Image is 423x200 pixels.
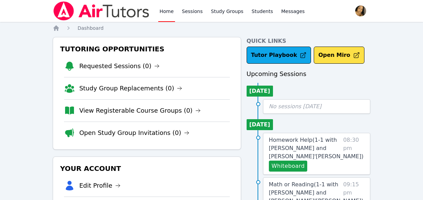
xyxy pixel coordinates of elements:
a: Open Study Group Invitations (0) [79,128,189,138]
span: Homework Help ( 1-1 with [PERSON_NAME] and [PERSON_NAME]'[PERSON_NAME] ) [269,137,363,160]
li: [DATE] [247,119,273,130]
nav: Breadcrumb [53,25,370,32]
span: Messages [281,8,305,15]
a: Requested Sessions (0) [79,61,160,71]
span: 08:30 pm [343,136,364,172]
a: Edit Profile [79,181,121,190]
a: View Registerable Course Groups (0) [79,106,201,115]
a: Tutor Playbook [247,47,311,64]
span: No sessions [DATE] [269,103,322,110]
img: Air Tutors [53,1,150,21]
a: Dashboard [77,25,103,32]
h3: Upcoming Sessions [247,69,370,79]
button: Open Miro [314,47,364,64]
a: Homework Help(1-1 with [PERSON_NAME] and [PERSON_NAME]'[PERSON_NAME]) [269,136,363,161]
h3: Tutoring Opportunities [59,43,235,55]
a: Study Group Replacements (0) [79,84,182,93]
button: Whiteboard [269,161,308,172]
h4: Quick Links [247,37,370,45]
li: [DATE] [247,86,273,97]
h3: Your Account [59,162,235,175]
